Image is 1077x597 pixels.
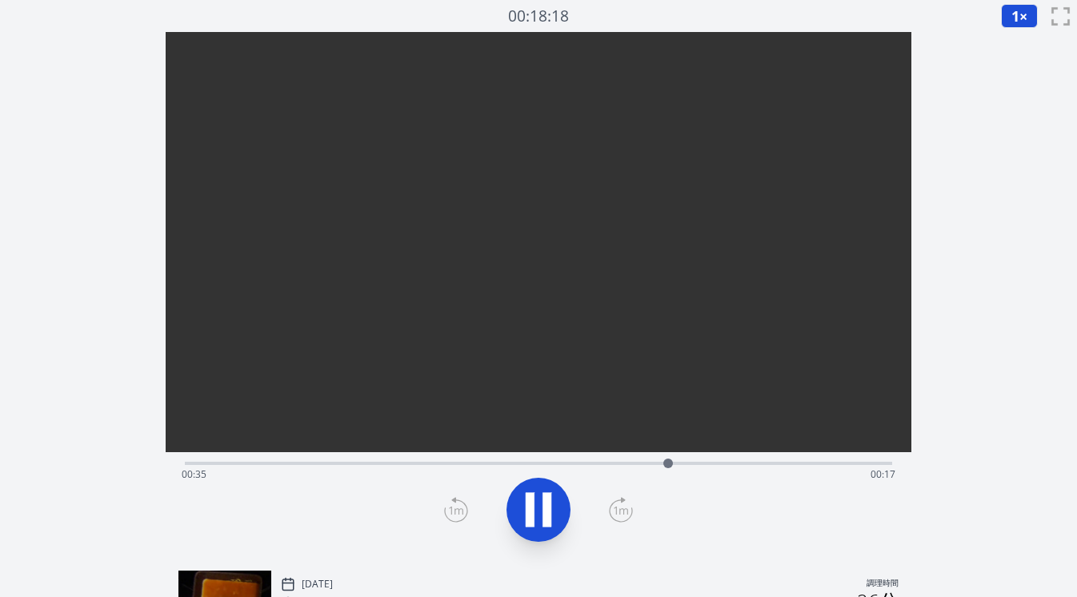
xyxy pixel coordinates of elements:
span: 00:35 [182,467,206,481]
span: 00:17 [871,467,895,481]
font: 調理時間 [867,578,899,588]
button: 1× [1001,4,1038,28]
a: 00:18:18 [508,5,569,28]
font: [DATE] [302,577,333,591]
font: 1 [1011,6,1019,26]
font: × [1019,6,1027,26]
